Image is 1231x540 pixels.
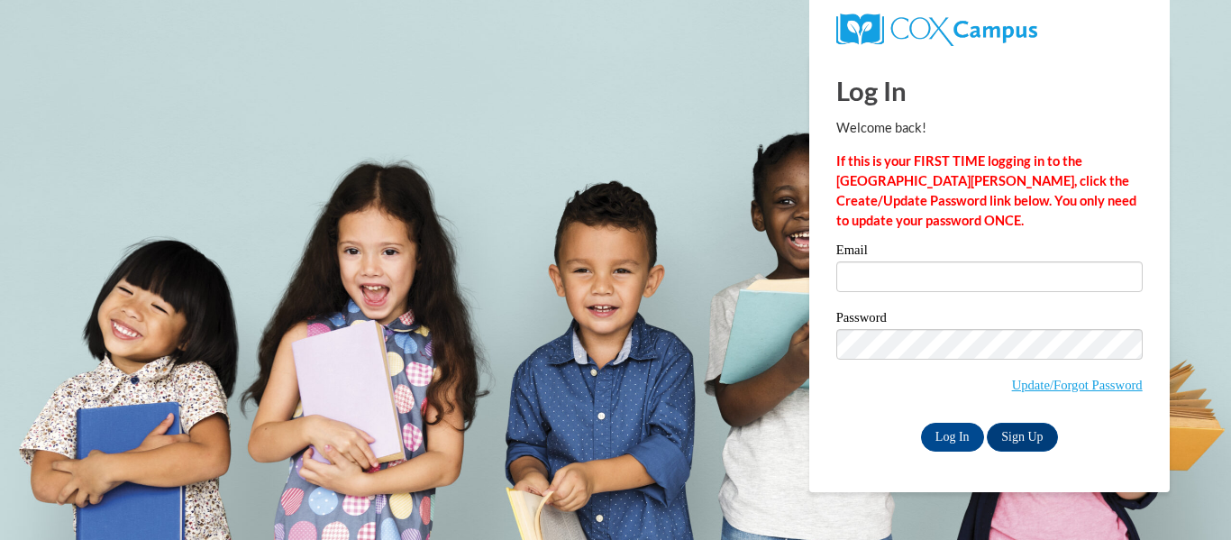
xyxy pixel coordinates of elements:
[836,118,1143,138] p: Welcome back!
[921,423,984,452] input: Log In
[836,21,1037,36] a: COX Campus
[836,243,1143,261] label: Email
[836,72,1143,109] h1: Log In
[987,423,1057,452] a: Sign Up
[836,14,1037,46] img: COX Campus
[1012,378,1143,392] a: Update/Forgot Password
[836,153,1136,228] strong: If this is your FIRST TIME logging in to the [GEOGRAPHIC_DATA][PERSON_NAME], click the Create/Upd...
[836,311,1143,329] label: Password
